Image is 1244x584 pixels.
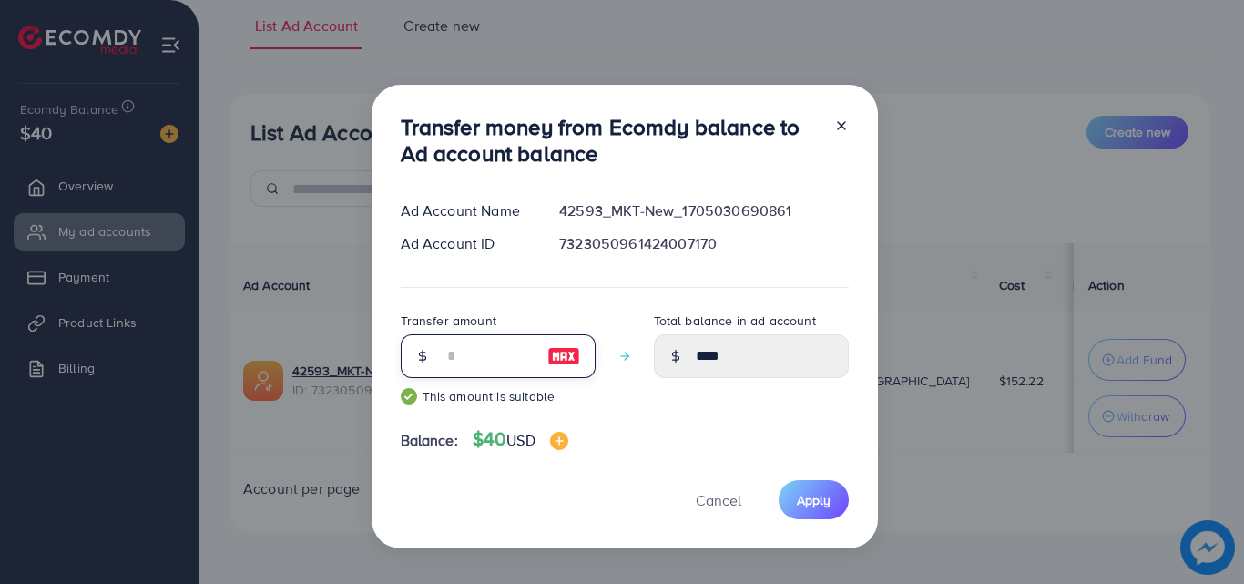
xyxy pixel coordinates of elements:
[545,233,862,254] div: 7323050961424007170
[654,312,816,330] label: Total balance in ad account
[506,430,535,450] span: USD
[401,388,417,405] img: guide
[473,428,568,451] h4: $40
[673,480,764,519] button: Cancel
[401,114,820,167] h3: Transfer money from Ecomdy balance to Ad account balance
[547,345,580,367] img: image
[401,430,458,451] span: Balance:
[779,480,849,519] button: Apply
[401,312,496,330] label: Transfer amount
[797,491,831,509] span: Apply
[386,233,546,254] div: Ad Account ID
[696,490,741,510] span: Cancel
[401,387,596,405] small: This amount is suitable
[545,200,862,221] div: 42593_MKT-New_1705030690861
[386,200,546,221] div: Ad Account Name
[550,432,568,450] img: image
